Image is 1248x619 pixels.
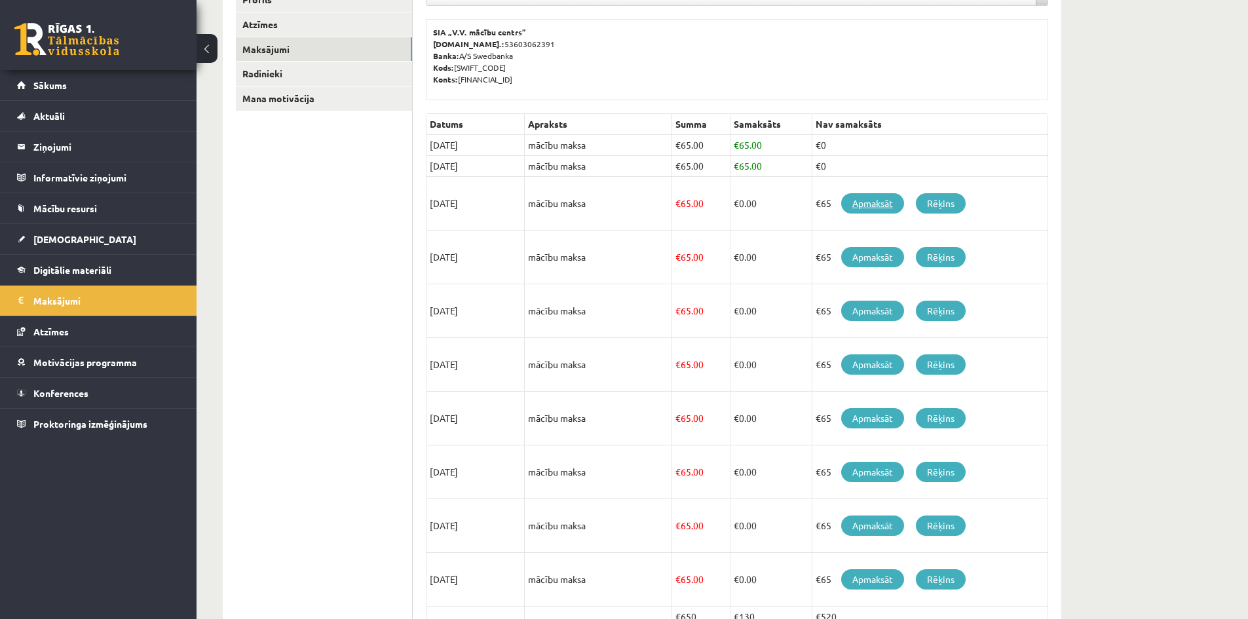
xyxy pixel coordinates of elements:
a: Digitālie materiāli [17,255,180,285]
a: Atzīmes [17,316,180,347]
td: 0.00 [730,499,812,553]
a: Apmaksāt [841,516,904,536]
td: mācību maksa [525,135,672,156]
span: € [734,573,739,585]
td: [DATE] [426,135,525,156]
td: mācību maksa [525,156,672,177]
td: €65 [812,392,1048,445]
td: 65.00 [672,156,730,177]
td: [DATE] [426,231,525,284]
td: €65 [812,445,1048,499]
a: Rēķins [916,354,966,375]
a: Informatīvie ziņojumi [17,162,180,193]
span: € [734,466,739,478]
span: € [675,197,681,209]
th: Datums [426,114,525,135]
a: Rēķins [916,408,966,428]
span: € [734,412,739,424]
td: mācību maksa [525,553,672,607]
td: mācību maksa [525,445,672,499]
td: 0.00 [730,177,812,231]
td: [DATE] [426,553,525,607]
a: Rēķins [916,569,966,590]
th: Summa [672,114,730,135]
span: € [675,573,681,585]
td: [DATE] [426,177,525,231]
td: €0 [812,135,1048,156]
td: 0.00 [730,445,812,499]
span: Aktuāli [33,110,65,122]
td: [DATE] [426,392,525,445]
td: mācību maksa [525,338,672,392]
a: Rēķins [916,193,966,214]
p: 53603062391 A/S Swedbanka [SWIFT_CODE] [FINANCIAL_ID] [433,26,1041,85]
span: € [675,139,681,151]
td: mācību maksa [525,177,672,231]
a: Apmaksāt [841,462,904,482]
td: mācību maksa [525,284,672,338]
span: € [675,412,681,424]
a: Apmaksāt [841,247,904,267]
td: 0.00 [730,553,812,607]
td: [DATE] [426,284,525,338]
a: Radinieki [236,62,412,86]
td: 65.00 [672,284,730,338]
a: Mācību resursi [17,193,180,223]
td: 0.00 [730,231,812,284]
a: Rīgas 1. Tālmācības vidusskola [14,23,119,56]
a: Maksājumi [17,286,180,316]
a: Konferences [17,378,180,408]
td: 65.00 [672,177,730,231]
span: € [675,358,681,370]
span: € [675,160,681,172]
span: Digitālie materiāli [33,264,111,276]
td: [DATE] [426,338,525,392]
th: Nav samaksāts [812,114,1048,135]
a: Maksājumi [236,37,412,62]
td: €65 [812,553,1048,607]
th: Samaksāts [730,114,812,135]
td: 0.00 [730,284,812,338]
a: Rēķins [916,301,966,321]
a: Apmaksāt [841,193,904,214]
span: € [734,160,739,172]
span: € [734,251,739,263]
td: [DATE] [426,499,525,553]
a: Apmaksāt [841,408,904,428]
span: € [734,519,739,531]
a: Sākums [17,70,180,100]
td: [DATE] [426,445,525,499]
td: 65.00 [672,338,730,392]
td: €0 [812,156,1048,177]
span: Sākums [33,79,67,91]
span: Motivācijas programma [33,356,137,368]
span: € [734,139,739,151]
a: Aktuāli [17,101,180,131]
span: € [675,519,681,531]
a: Apmaksāt [841,301,904,321]
a: Atzīmes [236,12,412,37]
span: [DEMOGRAPHIC_DATA] [33,233,136,245]
td: €65 [812,177,1048,231]
a: Rēķins [916,516,966,536]
td: mācību maksa [525,231,672,284]
td: 65.00 [730,135,812,156]
td: 65.00 [672,499,730,553]
td: €65 [812,499,1048,553]
a: [DEMOGRAPHIC_DATA] [17,224,180,254]
legend: Maksājumi [33,286,180,316]
td: 0.00 [730,392,812,445]
td: 65.00 [672,231,730,284]
td: mācību maksa [525,499,672,553]
td: 65.00 [672,135,730,156]
td: 65.00 [672,553,730,607]
td: €65 [812,338,1048,392]
td: [DATE] [426,156,525,177]
legend: Ziņojumi [33,132,180,162]
a: Rēķins [916,247,966,267]
a: Mana motivācija [236,86,412,111]
th: Apraksts [525,114,672,135]
td: 0.00 [730,338,812,392]
td: mācību maksa [525,392,672,445]
span: € [675,466,681,478]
